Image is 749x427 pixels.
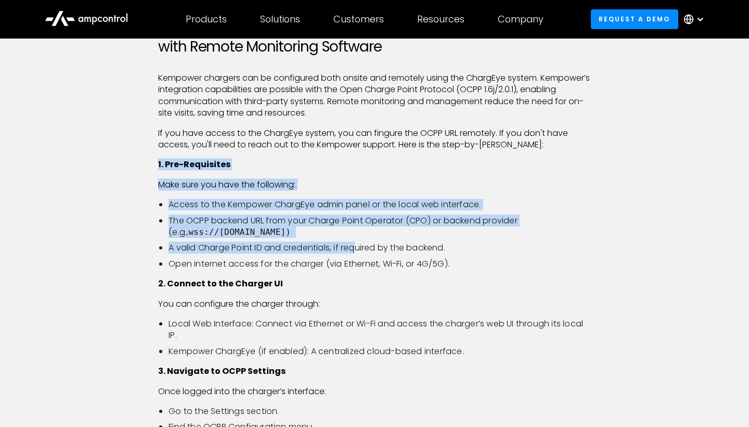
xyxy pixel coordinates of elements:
[186,14,227,25] div: Products
[188,227,291,237] code: wss://[DOMAIN_NAME])
[158,365,286,377] strong: 3. Navigate to OCPP Settings
[169,242,590,254] li: A valid Charge Point ID and credentials, if required by the backend.
[169,258,590,270] li: Open internet access for the charger (via Ethernet, Wi-Fi, or 4G/5G).
[417,14,464,25] div: Resources
[333,14,384,25] div: Customers
[169,318,590,342] li: Local Web Interface: Connect via Ethernet or Wi-Fi and access the charger’s web UI through its lo...
[158,386,590,397] p: Once logged into the charger’s interface:
[158,128,590,151] p: If you have access to the ChargEye system, you can fingure the OCPP URL remotely. If you don't ha...
[169,406,590,417] li: Go to the Settings section.
[158,21,590,56] h2: Integrating Kempower Chargers with Remote Monitoring Software
[169,215,590,238] li: The OCPP backend URL from your Charge Point Operator (CPO) or backend provider (e.g.,
[498,14,544,25] div: Company
[158,298,590,310] p: You can configure the charger through:
[169,346,590,357] li: Kempower ChargEye (if enabled): A centralized cloud-based interface.
[158,278,283,290] strong: 2. Connect to the Charger UI
[260,14,300,25] div: Solutions
[591,9,678,29] a: Request a demo
[158,72,590,119] p: Kempower chargers can be configured both onsite and remotely using the ChargEye system. Kempower’...
[158,179,590,191] p: Make sure you have the following:
[169,199,590,210] li: Access to the Kempower ChargEye admin panel or the local web interface.
[158,158,230,170] strong: 1. Pre-Requisites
